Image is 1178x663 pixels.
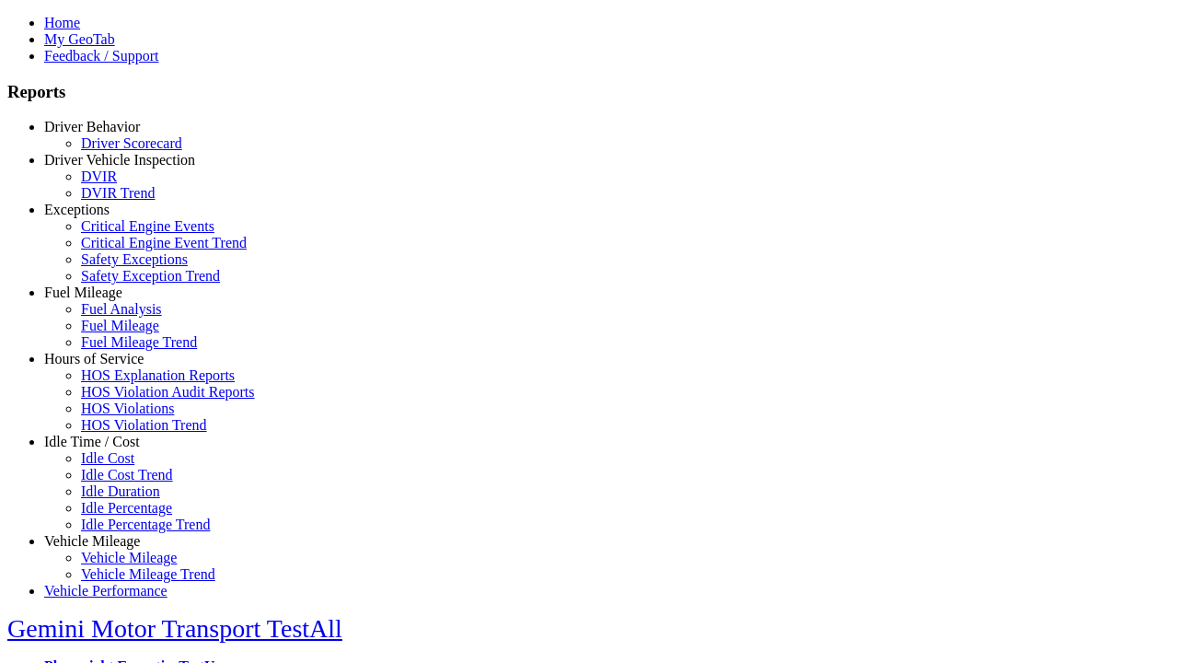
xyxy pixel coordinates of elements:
[81,566,215,582] a: Vehicle Mileage Trend
[81,483,160,499] a: Idle Duration
[81,318,159,333] a: Fuel Mileage
[81,301,162,317] a: Fuel Analysis
[81,334,197,350] a: Fuel Mileage Trend
[81,135,182,151] a: Driver Scorecard
[81,251,188,267] a: Safety Exceptions
[81,185,155,201] a: DVIR Trend
[44,285,122,300] a: Fuel Mileage
[81,550,177,565] a: Vehicle Mileage
[81,235,247,250] a: Critical Engine Event Trend
[81,517,210,532] a: Idle Percentage Trend
[81,500,172,516] a: Idle Percentage
[81,450,134,466] a: Idle Cost
[44,351,144,366] a: Hours of Service
[44,152,195,168] a: Driver Vehicle Inspection
[7,82,1171,102] h3: Reports
[81,417,207,433] a: HOS Violation Trend
[44,434,140,449] a: Idle Time / Cost
[81,218,214,234] a: Critical Engine Events
[81,467,173,483] a: Idle Cost Trend
[44,202,110,217] a: Exceptions
[44,15,80,30] a: Home
[81,367,235,383] a: HOS Explanation Reports
[81,169,117,184] a: DVIR
[44,583,167,599] a: Vehicle Performance
[81,384,255,400] a: HOS Violation Audit Reports
[44,533,140,549] a: Vehicle Mileage
[44,31,115,47] a: My GeoTab
[44,48,158,64] a: Feedback / Support
[7,614,342,643] a: Gemini Motor Transport TestAll
[81,268,220,284] a: Safety Exception Trend
[44,119,140,134] a: Driver Behavior
[81,401,174,416] a: HOS Violations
